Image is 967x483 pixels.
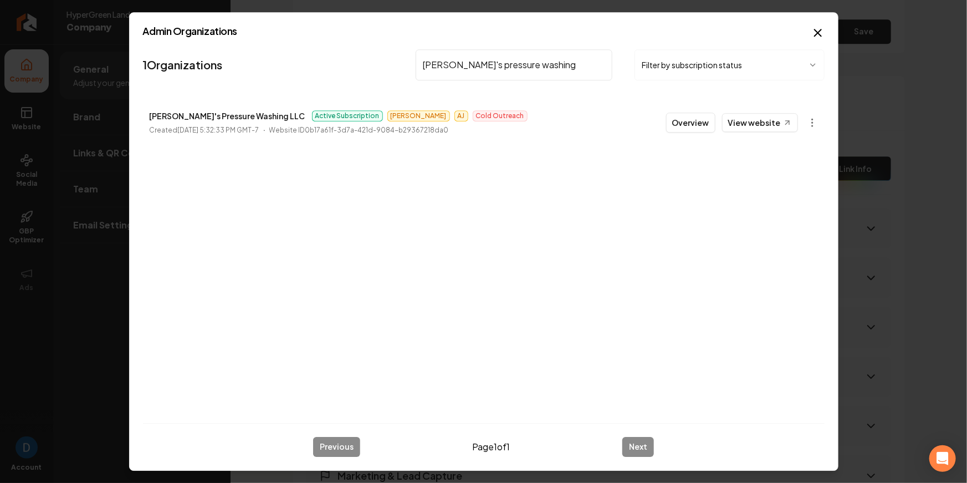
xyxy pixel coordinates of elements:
a: 1Organizations [143,57,223,73]
h2: Admin Organizations [143,26,825,36]
span: AJ [454,110,468,121]
span: Active Subscription [312,110,383,121]
span: [PERSON_NAME] [387,110,450,121]
time: [DATE] 5:32:33 PM GMT-7 [178,126,259,134]
span: Page 1 of 1 [473,440,510,454]
p: Website ID 0b17a61f-3d7a-421d-9084-b29367218da0 [269,125,449,136]
a: View website [722,113,798,132]
span: Cold Outreach [473,110,528,121]
p: [PERSON_NAME]'s Pressure Washing LLC [150,109,305,123]
p: Created [150,125,259,136]
button: Overview [666,113,715,133]
input: Search by name or ID [416,49,613,80]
